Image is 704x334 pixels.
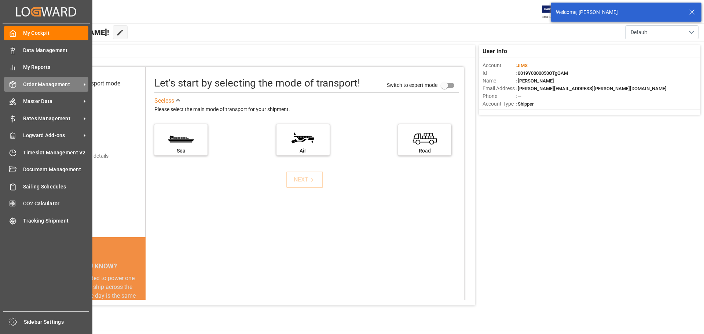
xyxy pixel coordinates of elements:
[625,25,698,39] button: open menu
[30,25,109,39] span: Hello [PERSON_NAME]!
[23,47,89,54] span: Data Management
[483,47,507,56] span: User Info
[402,147,448,155] div: Road
[4,145,88,159] a: Timeslot Management V2
[280,147,326,155] div: Air
[23,183,89,191] span: Sailing Schedules
[158,147,204,155] div: Sea
[154,76,360,91] div: Let's start by selecting the mode of transport!
[483,92,516,100] span: Phone
[23,115,81,122] span: Rates Management
[516,86,667,91] span: : [PERSON_NAME][EMAIL_ADDRESS][PERSON_NAME][DOMAIN_NAME]
[4,197,88,211] a: CO2 Calculator
[483,69,516,77] span: Id
[24,318,89,326] span: Sidebar Settings
[23,29,89,37] span: My Cockpit
[516,101,534,107] span: : Shipper
[23,217,89,225] span: Tracking Shipment
[23,200,89,208] span: CO2 Calculator
[556,8,682,16] div: Welcome, [PERSON_NAME]
[483,100,516,108] span: Account Type
[23,166,89,173] span: Document Management
[483,62,516,69] span: Account
[154,105,459,114] div: Please select the main mode of transport for your shipment.
[4,43,88,57] a: Data Management
[4,26,88,40] a: My Cockpit
[516,78,554,84] span: : [PERSON_NAME]
[387,82,437,88] span: Switch to expert mode
[286,172,323,188] button: NEXT
[23,98,81,105] span: Master Data
[483,85,516,92] span: Email Address
[516,70,568,76] span: : 0019Y0000050OTgQAM
[4,213,88,228] a: Tracking Shipment
[40,258,146,274] div: DID YOU KNOW?
[294,175,316,184] div: NEXT
[542,5,567,18] img: Exertis%20JAM%20-%20Email%20Logo.jpg_1722504956.jpg
[23,149,89,157] span: Timeslot Management V2
[631,29,647,36] span: Default
[154,96,174,105] div: See less
[516,93,521,99] span: : —
[48,274,137,327] div: The energy needed to power one large container ship across the ocean in a single day is the same ...
[4,60,88,74] a: My Reports
[4,162,88,177] a: Document Management
[483,77,516,85] span: Name
[516,63,528,68] span: :
[23,63,89,71] span: My Reports
[23,81,81,88] span: Order Management
[23,132,81,139] span: Logward Add-ons
[517,63,528,68] span: JIMS
[4,179,88,194] a: Sailing Schedules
